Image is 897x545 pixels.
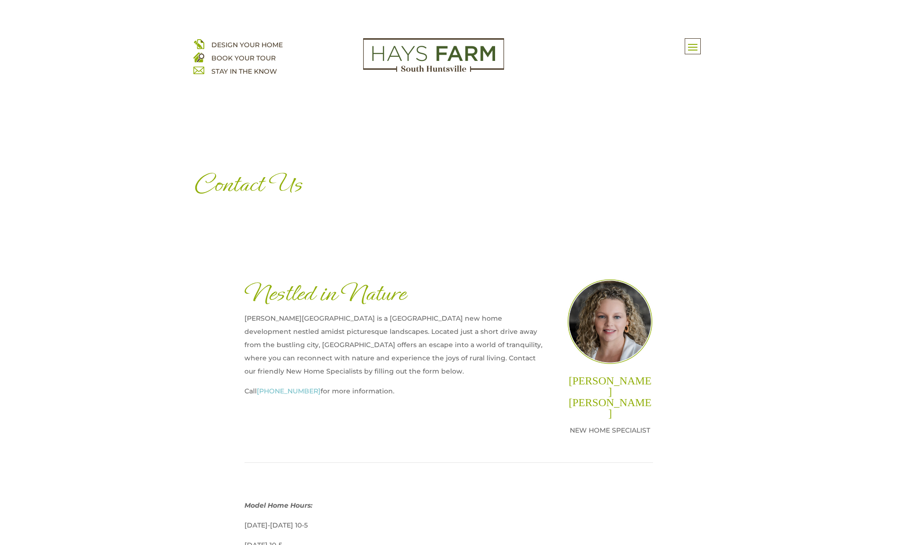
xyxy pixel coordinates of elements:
[244,279,545,312] h1: Nestled in Nature
[363,38,504,72] img: Logo
[244,519,437,538] p: [DATE]-[DATE] 10-5
[211,41,283,49] a: DESIGN YOUR HOME
[211,54,276,62] a: BOOK YOUR TOUR
[244,501,313,510] strong: Model Home Hours:
[244,384,545,404] p: Call for more information.
[257,387,321,395] a: [PHONE_NUMBER]
[211,67,277,76] a: STAY IN THE KNOW
[193,51,204,62] img: book your home tour
[193,38,204,49] img: design your home
[244,312,545,384] p: [PERSON_NAME][GEOGRAPHIC_DATA] is a [GEOGRAPHIC_DATA] new home development nestled amidst picture...
[567,424,653,437] p: NEW HOME SPECIALIST
[567,279,653,364] img: Team_Laura@2x
[193,170,704,203] h1: Contact Us
[567,375,653,424] h2: [PERSON_NAME] [PERSON_NAME]
[363,66,504,74] a: hays farm homes huntsville development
